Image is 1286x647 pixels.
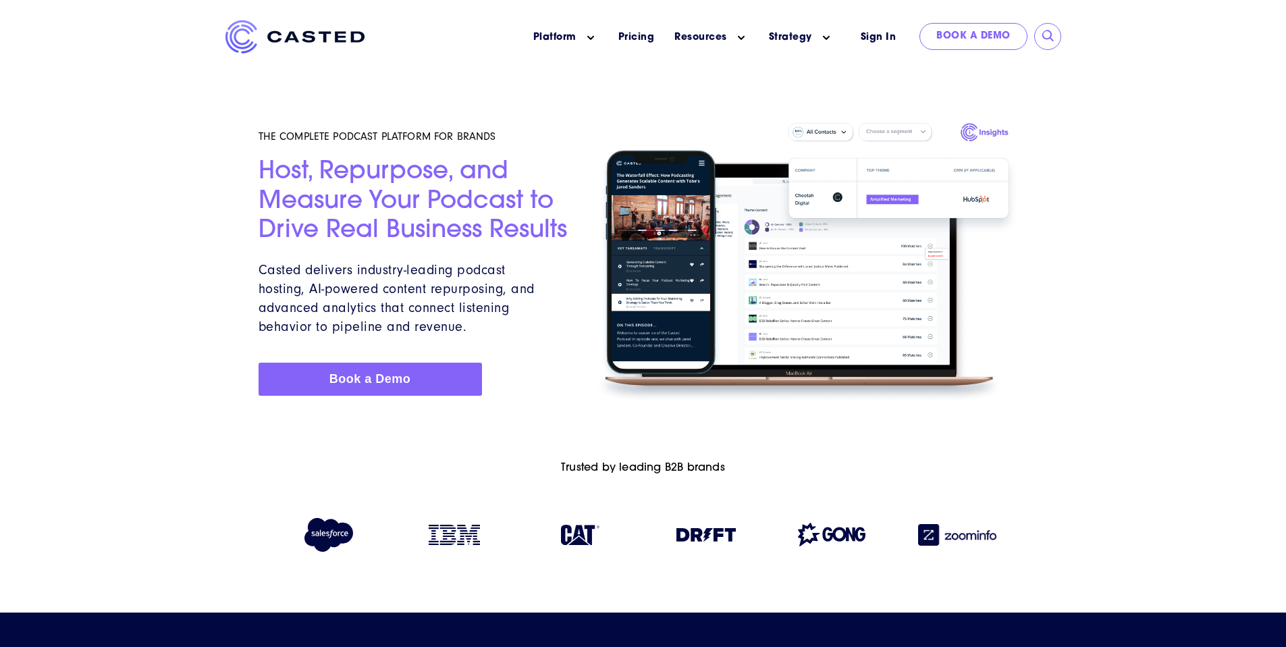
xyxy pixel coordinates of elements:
img: IBM logo [429,525,480,545]
span: Casted delivers industry-leading podcast hosting, AI-powered content repurposing, and advanced an... [259,262,535,334]
h5: THE COMPLETE PODCAST PLATFORM FOR BRANDS [259,130,570,143]
img: Drift logo [676,528,736,542]
img: Caterpillar logo [561,525,599,545]
img: Gong logo [798,523,865,546]
a: Platform [533,30,577,45]
h6: Trusted by leading B2B brands [259,462,1028,475]
img: Zoominfo logo [918,524,996,546]
a: Book a Demo [259,363,482,396]
a: Pricing [618,30,655,45]
nav: Main menu [385,20,844,55]
img: Casted_Logo_Horizontal_FullColor_PUR_BLUE [225,20,365,53]
h2: Host, Repurpose, and Measure Your Podcast to Drive Real Business Results [259,158,570,246]
img: Homepage Hero [586,116,1028,409]
img: Salesforce logo [298,518,358,552]
input: Submit [1042,30,1055,43]
a: Book a Demo [919,23,1027,50]
a: Strategy [769,30,812,45]
span: Book a Demo [329,372,411,386]
a: Sign In [844,23,913,52]
a: Resources [674,30,727,45]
